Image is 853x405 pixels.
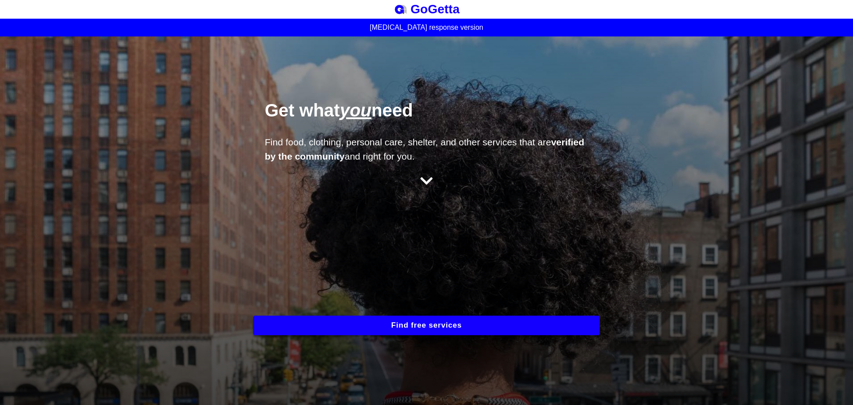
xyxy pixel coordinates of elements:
[265,135,588,163] p: Find food, clothing, personal care, shelter, and other services that are and right for you.
[265,137,584,161] strong: verified by the community
[253,321,600,329] a: Find free services
[340,100,371,120] span: you
[253,316,600,335] button: Find free services
[265,100,593,132] h1: Get what need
